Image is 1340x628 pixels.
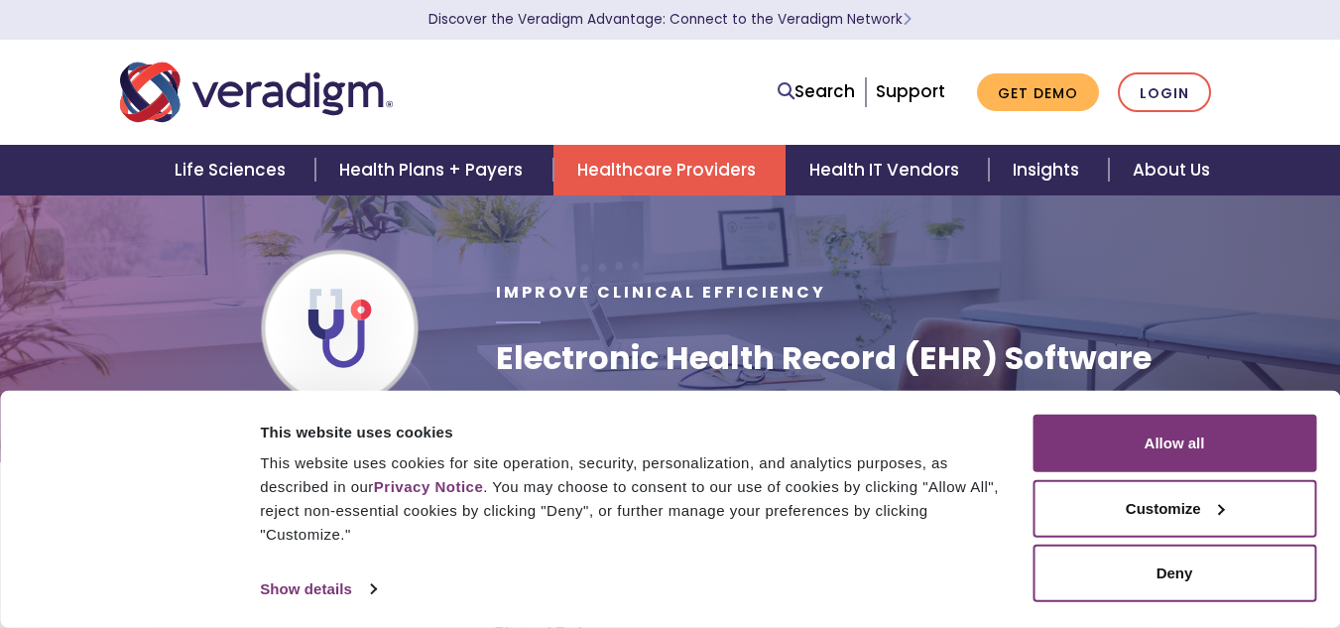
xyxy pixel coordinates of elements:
[1033,415,1316,472] button: Allow all
[876,79,945,103] a: Support
[315,145,552,195] a: Health Plans + Payers
[1109,145,1234,195] a: About Us
[903,10,912,29] span: Learn More
[496,281,826,304] span: Improve Clinical Efficiency
[553,145,786,195] a: Healthcare Providers
[374,478,483,495] a: Privacy Notice
[260,420,1010,443] div: This website uses cookies
[120,60,393,125] img: Veradigm logo
[151,145,315,195] a: Life Sciences
[778,78,855,105] a: Search
[428,10,912,29] a: Discover the Veradigm Advantage: Connect to the Veradigm NetworkLearn More
[260,574,375,604] a: Show details
[260,451,1010,547] div: This website uses cookies for site operation, security, personalization, and analytics purposes, ...
[977,73,1099,112] a: Get Demo
[1033,545,1316,602] button: Deny
[496,339,1152,377] h1: Electronic Health Record (EHR) Software
[989,145,1109,195] a: Insights
[1118,72,1211,113] a: Login
[786,145,989,195] a: Health IT Vendors
[1033,479,1316,537] button: Customize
